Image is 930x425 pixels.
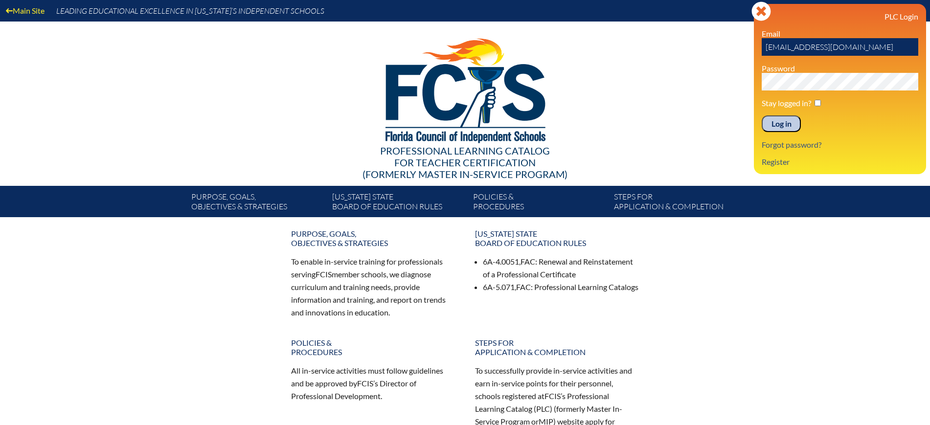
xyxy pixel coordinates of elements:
[328,190,469,217] a: [US_STATE] StateBoard of Education rules
[483,281,639,293] li: 6A-5.071, : Professional Learning Catalogs
[751,1,771,21] svg: Close
[610,190,751,217] a: Steps forapplication & completion
[521,257,535,266] span: FAC
[394,157,536,168] span: for Teacher Certification
[364,22,566,155] img: FCISlogo221.eps
[544,391,561,401] span: FCIS
[291,255,455,318] p: To enable in-service training for professionals serving member schools, we diagnose curriculum an...
[183,145,747,180] div: Professional Learning Catalog (formerly Master In-service Program)
[762,98,811,108] label: Stay logged in?
[2,4,48,17] a: Main Site
[285,334,461,360] a: Policies &Procedures
[357,379,373,388] span: FCIS
[469,334,645,360] a: Steps forapplication & completion
[187,190,328,217] a: Purpose, goals,objectives & strategies
[316,269,332,279] span: FCIS
[762,115,801,132] input: Log in
[516,282,531,291] span: FAC
[291,364,455,403] p: All in-service activities must follow guidelines and be approved by ’s Director of Professional D...
[762,29,780,38] label: Email
[758,155,794,168] a: Register
[762,12,918,21] h3: PLC Login
[285,225,461,251] a: Purpose, goals,objectives & strategies
[469,225,645,251] a: [US_STATE] StateBoard of Education rules
[762,64,795,73] label: Password
[536,404,550,413] span: PLC
[469,190,610,217] a: Policies &Procedures
[483,255,639,281] li: 6A-4.0051, : Renewal and Reinstatement of a Professional Certificate
[758,138,825,151] a: Forgot password?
